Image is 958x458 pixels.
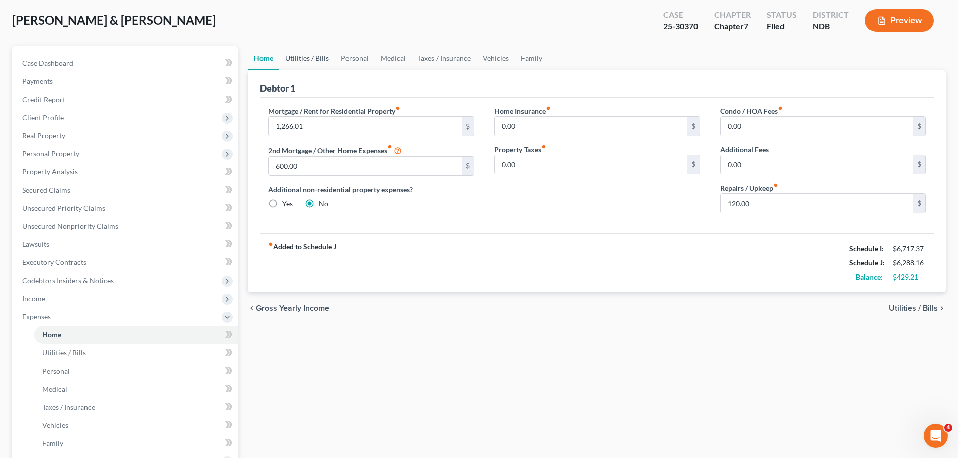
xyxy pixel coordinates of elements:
[14,235,238,253] a: Lawsuits
[893,272,926,282] div: $429.21
[22,131,65,140] span: Real Property
[282,199,293,209] label: Yes
[477,46,515,70] a: Vehicles
[913,194,925,213] div: $
[42,403,95,411] span: Taxes / Insurance
[913,155,925,174] div: $
[687,117,700,136] div: $
[22,204,105,212] span: Unsecured Priority Claims
[268,242,273,247] i: fiber_manual_record
[744,21,748,31] span: 7
[395,106,400,111] i: fiber_manual_record
[248,304,256,312] i: chevron_left
[494,144,546,155] label: Property Taxes
[714,21,751,32] div: Chapter
[515,46,548,70] a: Family
[944,424,952,432] span: 4
[22,59,73,67] span: Case Dashboard
[663,21,698,32] div: 25-30370
[269,157,461,176] input: --
[778,106,783,111] i: fiber_manual_record
[22,222,118,230] span: Unsecured Nonpriority Claims
[335,46,375,70] a: Personal
[22,167,78,176] span: Property Analysis
[22,77,53,85] span: Payments
[42,421,68,429] span: Vehicles
[268,184,474,195] label: Additional non-residential property expenses?
[720,182,778,193] label: Repairs / Upkeep
[462,157,474,176] div: $
[34,326,238,344] a: Home
[913,117,925,136] div: $
[34,398,238,416] a: Taxes / Insurance
[34,434,238,452] a: Family
[849,258,885,267] strong: Schedule J:
[893,258,926,268] div: $6,288.16
[22,95,65,104] span: Credit Report
[269,117,461,136] input: --
[721,194,913,213] input: --
[849,244,884,253] strong: Schedule I:
[924,424,948,448] iframe: Intercom live chat
[14,253,238,271] a: Executory Contracts
[663,9,698,21] div: Case
[22,258,86,266] span: Executory Contracts
[541,144,546,149] i: fiber_manual_record
[813,9,849,21] div: District
[34,362,238,380] a: Personal
[22,294,45,303] span: Income
[248,46,279,70] a: Home
[22,149,79,158] span: Personal Property
[813,21,849,32] div: NDB
[893,244,926,254] div: $6,717.37
[256,304,329,312] span: Gross Yearly Income
[268,144,402,156] label: 2nd Mortgage / Other Home Expenses
[268,106,400,116] label: Mortgage / Rent for Residential Property
[22,312,51,321] span: Expenses
[714,9,751,21] div: Chapter
[865,9,934,32] button: Preview
[720,144,769,155] label: Additional Fees
[387,144,392,149] i: fiber_manual_record
[889,304,946,312] button: Utilities / Bills chevron_right
[279,46,335,70] a: Utilities / Bills
[412,46,477,70] a: Taxes / Insurance
[14,199,238,217] a: Unsecured Priority Claims
[319,199,328,209] label: No
[260,82,295,95] div: Debtor 1
[34,344,238,362] a: Utilities / Bills
[14,72,238,90] a: Payments
[14,217,238,235] a: Unsecured Nonpriority Claims
[687,155,700,174] div: $
[773,182,778,188] i: fiber_manual_record
[34,380,238,398] a: Medical
[767,21,797,32] div: Filed
[14,90,238,109] a: Credit Report
[42,439,63,447] span: Family
[22,240,49,248] span: Lawsuits
[462,117,474,136] div: $
[42,348,86,357] span: Utilities / Bills
[856,272,883,281] strong: Balance:
[42,330,61,339] span: Home
[375,46,412,70] a: Medical
[721,117,913,136] input: --
[34,416,238,434] a: Vehicles
[248,304,329,312] button: chevron_left Gross Yearly Income
[495,155,687,174] input: --
[268,242,336,284] strong: Added to Schedule J
[495,117,687,136] input: --
[546,106,551,111] i: fiber_manual_record
[14,54,238,72] a: Case Dashboard
[12,13,216,27] span: [PERSON_NAME] & [PERSON_NAME]
[42,367,70,375] span: Personal
[14,163,238,181] a: Property Analysis
[22,186,70,194] span: Secured Claims
[22,113,64,122] span: Client Profile
[720,106,783,116] label: Condo / HOA Fees
[494,106,551,116] label: Home Insurance
[889,304,938,312] span: Utilities / Bills
[14,181,238,199] a: Secured Claims
[42,385,67,393] span: Medical
[767,9,797,21] div: Status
